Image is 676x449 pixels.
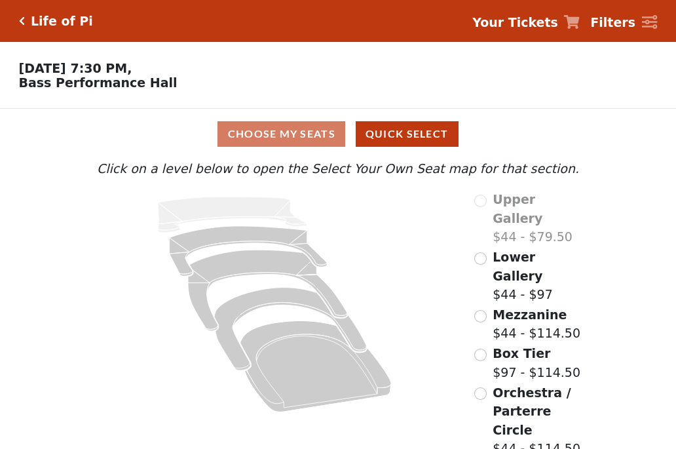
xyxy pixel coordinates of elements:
[472,15,558,29] strong: Your Tickets
[493,192,542,225] span: Upper Gallery
[19,16,25,26] a: Click here to go back to filters
[472,13,580,32] a: Your Tickets
[31,14,93,29] h5: Life of Pi
[94,159,582,178] p: Click on a level below to open the Select Your Own Seat map for that section.
[158,197,307,233] path: Upper Gallery - Seats Available: 0
[493,346,550,361] span: Box Tier
[493,250,542,283] span: Lower Gallery
[493,385,571,437] span: Orchestra / Parterre Circle
[493,344,580,381] label: $97 - $114.50
[493,305,580,343] label: $44 - $114.50
[590,13,657,32] a: Filters
[170,226,328,276] path: Lower Gallery - Seats Available: 170
[493,248,582,304] label: $44 - $97
[493,307,567,322] span: Mezzanine
[356,121,459,147] button: Quick Select
[590,15,635,29] strong: Filters
[493,190,582,246] label: $44 - $79.50
[240,321,392,412] path: Orchestra / Parterre Circle - Seats Available: 26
